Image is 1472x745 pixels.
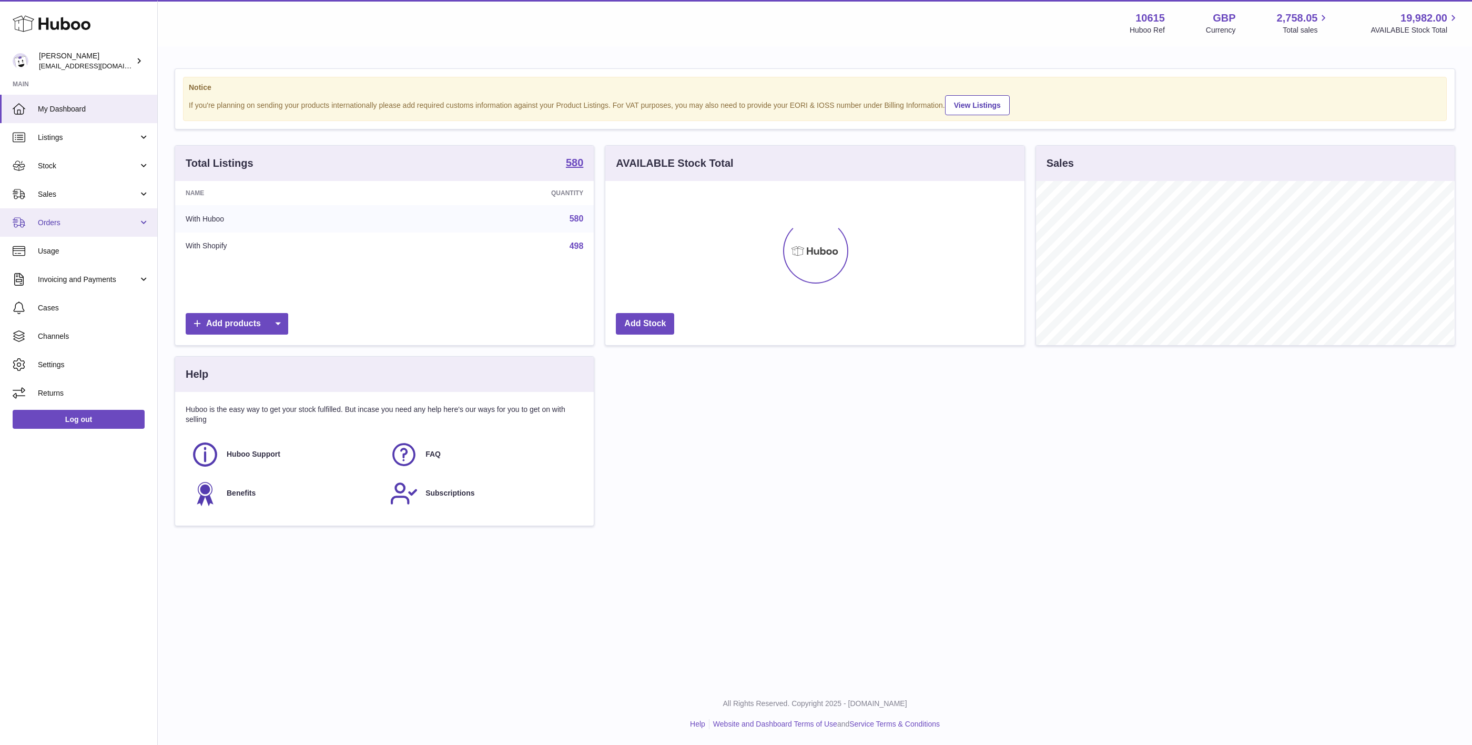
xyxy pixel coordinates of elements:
[38,246,149,256] span: Usage
[175,181,401,205] th: Name
[570,241,584,250] a: 498
[189,83,1441,93] strong: Notice
[186,156,253,170] h3: Total Listings
[1213,11,1235,25] strong: GBP
[38,133,138,143] span: Listings
[38,388,149,398] span: Returns
[166,699,1464,709] p: All Rights Reserved. Copyright 2025 - [DOMAIN_NAME]
[570,214,584,223] a: 580
[175,205,401,233] td: With Huboo
[227,449,280,459] span: Huboo Support
[690,720,705,728] a: Help
[38,303,149,313] span: Cases
[616,156,733,170] h3: AVAILABLE Stock Total
[709,719,940,729] li: and
[186,367,208,381] h3: Help
[1277,11,1330,35] a: 2,758.05 Total sales
[175,233,401,260] td: With Shopify
[566,157,583,170] a: 580
[186,405,583,425] p: Huboo is the easy way to get your stock fulfilled. But incase you need any help here's our ways f...
[1371,11,1459,35] a: 19,982.00 AVAILABLE Stock Total
[425,449,441,459] span: FAQ
[38,161,138,171] span: Stock
[1283,25,1329,35] span: Total sales
[189,94,1441,115] div: If you're planning on sending your products internationally please add required customs informati...
[39,51,134,71] div: [PERSON_NAME]
[38,189,138,199] span: Sales
[849,720,940,728] a: Service Terms & Conditions
[1047,156,1074,170] h3: Sales
[38,218,138,228] span: Orders
[38,275,138,285] span: Invoicing and Payments
[227,488,256,498] span: Benefits
[191,440,379,469] a: Huboo Support
[713,720,837,728] a: Website and Dashboard Terms of Use
[186,313,288,335] a: Add products
[39,62,155,70] span: [EMAIL_ADDRESS][DOMAIN_NAME]
[1135,11,1165,25] strong: 10615
[401,181,594,205] th: Quantity
[1371,25,1459,35] span: AVAILABLE Stock Total
[566,157,583,168] strong: 580
[616,313,674,335] a: Add Stock
[1400,11,1447,25] span: 19,982.00
[38,360,149,370] span: Settings
[1130,25,1165,35] div: Huboo Ref
[191,479,379,508] a: Benefits
[38,331,149,341] span: Channels
[38,104,149,114] span: My Dashboard
[945,95,1010,115] a: View Listings
[390,440,578,469] a: FAQ
[390,479,578,508] a: Subscriptions
[13,410,145,429] a: Log out
[425,488,474,498] span: Subscriptions
[1277,11,1318,25] span: 2,758.05
[1206,25,1236,35] div: Currency
[13,53,28,69] img: fulfillment@fable.com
